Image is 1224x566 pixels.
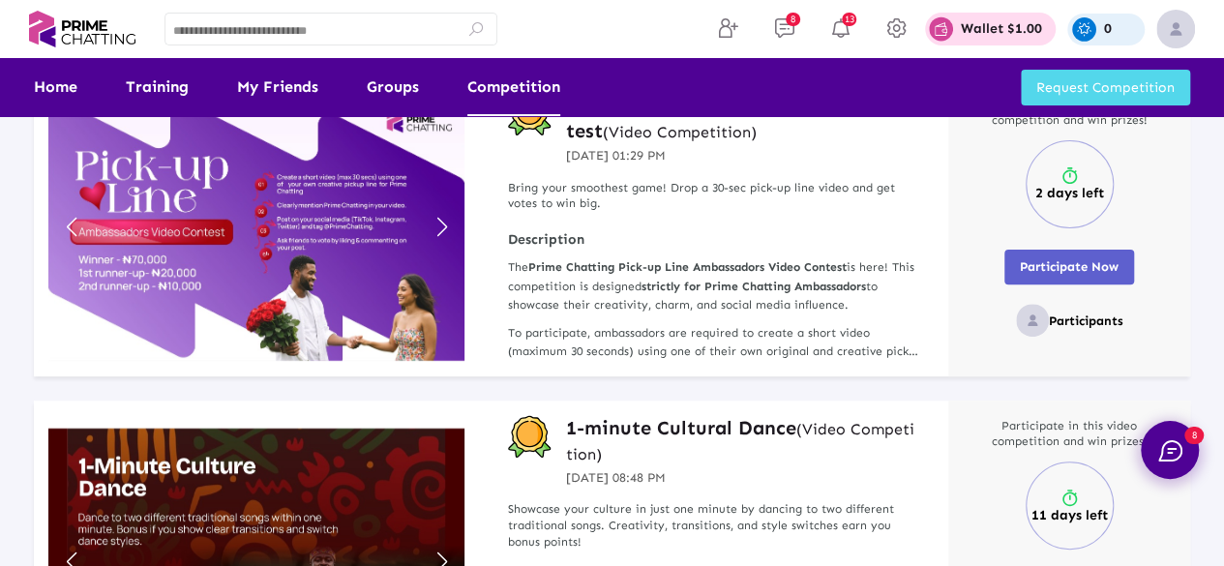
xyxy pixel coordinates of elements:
p: [DATE] 08:48 PM [566,468,919,488]
a: My Friends [237,58,318,116]
a: Competition [467,58,560,116]
small: (Video Competition) [566,420,914,463]
a: Pick-up Line Ambassadors Video Contest(Video Competition) [566,93,919,143]
img: competition-badge.svg [508,415,552,459]
p: The is here! This competition is designed to showcase their creativity, charm, and social media i... [508,258,919,314]
p: 2 days left [1035,186,1104,201]
p: [DATE] 01:29 PM [566,146,919,165]
strong: strictly for Prime Chatting Ambassadors [642,280,866,293]
p: Wallet $1.00 [961,22,1042,36]
img: timer.svg [1060,489,1079,508]
img: compititionbanner1755865789-pt2yl.jpg [48,93,464,361]
strong: Prime Chatting Pick-up Line Ambassadors Video Contest [528,260,847,274]
small: (Video Competition) [603,123,757,141]
p: Bring your smoothest game! Drop a 30-sec pick-up line video and get votes to win big. [508,180,919,213]
img: logo [29,6,135,52]
h3: 1-minute Cultural Dance [566,415,919,465]
div: 1 / 1 [48,93,464,361]
span: 13 [842,13,856,26]
img: img [1156,10,1195,48]
img: timer.svg [1060,166,1079,186]
p: To participate, ambassadors are required to create a short video (maximum 30 seconds) using one o... [508,324,919,361]
p: Participate in this video competition and win prizes! [982,418,1156,451]
strong: Description [508,231,919,249]
a: Home [34,58,77,116]
p: Participants [1049,313,1123,330]
span: 8 [786,13,800,26]
span: Request Competition [1036,79,1175,96]
img: no_profile_image.svg [1016,304,1049,337]
p: 11 days left [1031,508,1108,523]
a: Training [126,58,189,116]
a: Previous slide [58,206,84,249]
h3: Pick-up Line Ambassadors Video Contest [566,93,919,143]
img: chat.svg [1158,440,1182,462]
a: Groups [367,58,419,116]
a: 1-minute Cultural Dance(Video Competition) [566,415,919,465]
p: Showcase your culture in just one minute by dancing to two different traditional songs. Creativit... [508,501,919,550]
span: Participate Now [1020,259,1119,274]
button: 8 [1141,421,1199,479]
span: 8 [1184,427,1204,444]
button: Request Competition [1021,70,1190,105]
p: 0 [1104,22,1112,36]
a: Next slide [429,206,455,249]
button: Participate Now [1004,250,1134,284]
